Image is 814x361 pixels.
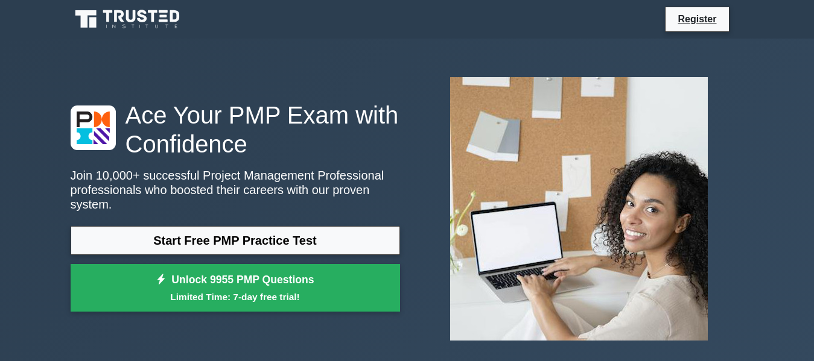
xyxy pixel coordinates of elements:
[71,264,400,312] a: Unlock 9955 PMP QuestionsLimited Time: 7-day free trial!
[71,226,400,255] a: Start Free PMP Practice Test
[86,290,385,304] small: Limited Time: 7-day free trial!
[71,101,400,159] h1: Ace Your PMP Exam with Confidence
[670,11,723,27] a: Register
[71,168,400,212] p: Join 10,000+ successful Project Management Professional professionals who boosted their careers w...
